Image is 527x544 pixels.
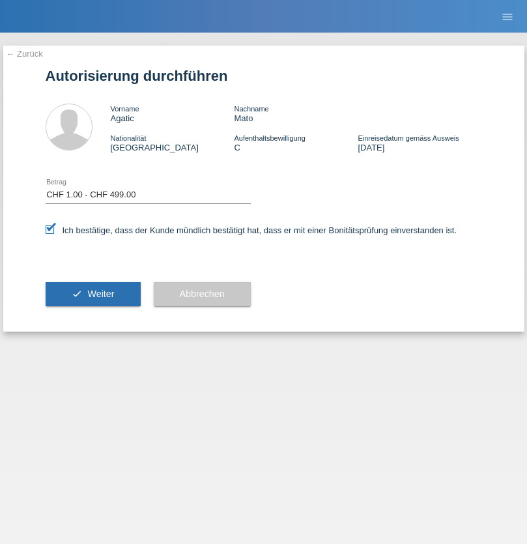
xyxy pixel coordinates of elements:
[501,10,514,23] i: menu
[111,105,139,113] span: Vorname
[87,289,114,299] span: Weiter
[46,68,482,84] h1: Autorisierung durchführen
[154,282,251,307] button: Abbrechen
[111,133,235,152] div: [GEOGRAPHIC_DATA]
[72,289,82,299] i: check
[180,289,225,299] span: Abbrechen
[46,225,457,235] label: Ich bestätige, dass der Kunde mündlich bestätigt hat, dass er mit einer Bonitätsprüfung einversta...
[494,12,520,20] a: menu
[234,134,305,142] span: Aufenthaltsbewilligung
[234,105,268,113] span: Nachname
[7,49,43,59] a: ← Zurück
[358,134,459,142] span: Einreisedatum gemäss Ausweis
[234,133,358,152] div: C
[358,133,481,152] div: [DATE]
[234,104,358,123] div: Mato
[111,104,235,123] div: Agatic
[111,134,147,142] span: Nationalität
[46,282,141,307] button: check Weiter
